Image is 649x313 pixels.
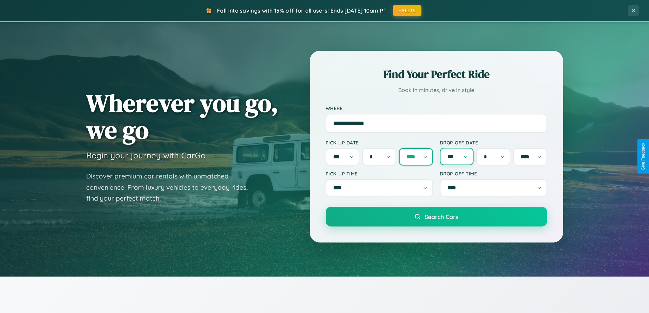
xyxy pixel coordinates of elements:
button: FALL15 [393,5,421,16]
label: Pick-up Time [326,171,433,176]
h3: Begin your journey with CarGo [86,150,206,160]
button: Search Cars [326,207,547,226]
span: Search Cars [424,213,458,220]
h2: Find Your Perfect Ride [326,67,547,82]
div: Give Feedback [641,143,646,170]
span: Fall into savings with 15% off for all users! Ends [DATE] 10am PT. [217,7,388,14]
p: Discover premium car rentals with unmatched convenience. From luxury vehicles to everyday rides, ... [86,171,257,204]
label: Pick-up Date [326,140,433,145]
label: Drop-off Date [440,140,547,145]
h1: Wherever you go, we go [86,90,278,143]
label: Where [326,105,547,111]
p: Book in minutes, drive in style [326,85,547,95]
label: Drop-off Time [440,171,547,176]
